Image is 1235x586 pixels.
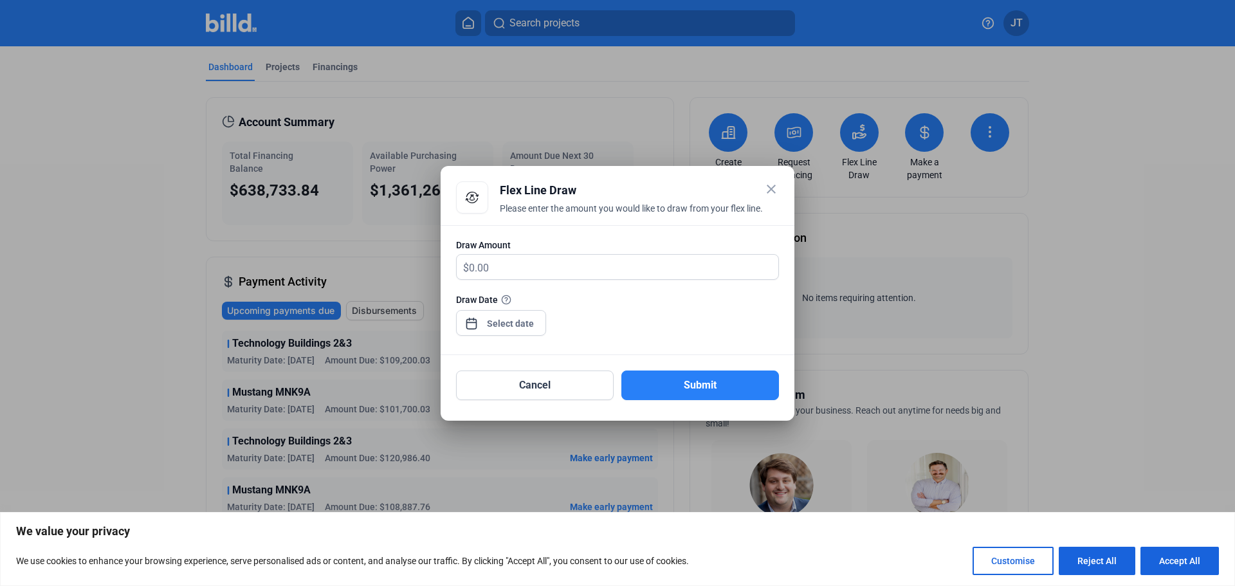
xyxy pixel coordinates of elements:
button: Reject All [1059,547,1135,575]
input: 0.00 [469,255,778,280]
button: Open calendar [465,311,478,324]
button: Customise [973,547,1054,575]
mat-icon: close [764,181,779,197]
input: Select date [483,316,538,331]
div: Flex Line Draw [500,181,779,199]
button: Submit [621,371,779,400]
p: We use cookies to enhance your browsing experience, serve personalised ads or content, and analys... [16,553,689,569]
button: Cancel [456,371,614,400]
div: Draw Date [456,293,779,306]
span: $ [457,255,469,276]
button: Accept All [1140,547,1219,575]
div: Draw Amount [456,239,779,252]
div: Please enter the amount you would like to draw from your flex line. [500,202,779,230]
p: We value your privacy [16,524,1219,539]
